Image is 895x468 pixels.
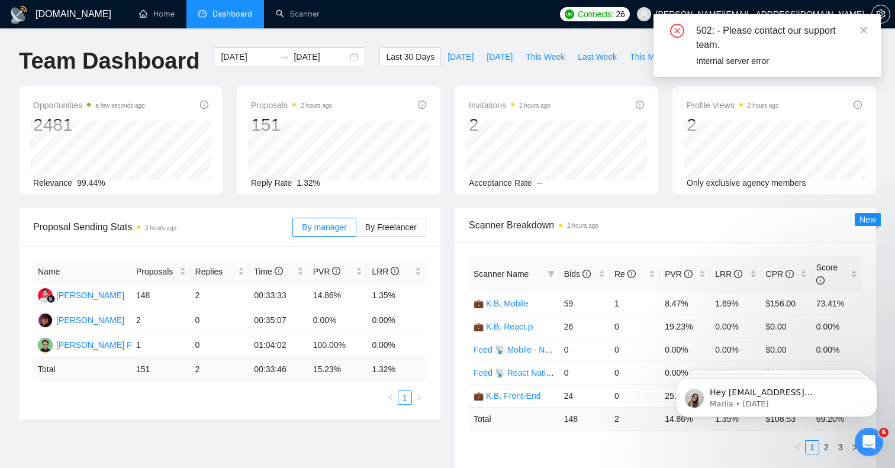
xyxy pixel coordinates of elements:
td: 100.00% [308,333,368,358]
a: 💼 K.B. React.js [474,322,534,331]
span: Relevance [33,178,72,188]
span: to [279,52,289,62]
span: info-circle [627,270,636,278]
div: 502: - Please contact our support team. [696,24,867,52]
li: 2 [819,440,833,454]
td: 2 [191,358,250,381]
li: Next Page [412,390,426,405]
a: AK[PERSON_NAME] [38,315,124,324]
button: right [412,390,426,405]
button: This Month [623,47,677,66]
button: [DATE] [441,47,480,66]
span: user [640,10,648,18]
span: info-circle [200,101,208,109]
button: [DATE] [480,47,519,66]
span: 1.32% [297,178,320,188]
a: Feed 📡 React Native v1.0 [474,368,572,377]
span: Invitations [469,98,550,112]
span: LRR [372,267,399,276]
td: 73.41% [812,292,862,315]
td: 1.35% [367,283,426,308]
a: 3 [834,441,847,454]
span: close-circle [670,24,684,38]
td: 15.23 % [308,358,368,381]
td: 1 [131,333,191,358]
td: 0 [191,308,250,333]
div: 2 [469,114,550,136]
span: This Week [526,50,565,63]
span: filter [548,270,555,277]
td: 1 [610,292,660,315]
td: 00:33:46 [249,358,308,381]
span: Connects: [578,8,613,21]
a: homeHome [139,9,175,19]
td: 0.00% [812,338,862,361]
span: By manager [302,222,346,232]
th: Name [33,260,131,283]
div: [PERSON_NAME] [56,314,124,327]
td: 8.47% [660,292,710,315]
img: AK [38,313,53,328]
span: Only exclusive agency members [687,178,806,188]
th: Replies [191,260,250,283]
td: 0 [610,338,660,361]
td: 0 [191,333,250,358]
span: Bids [564,269,591,279]
td: 59 [559,292,610,315]
time: 2 hours ago [301,102,332,109]
span: info-circle [418,101,426,109]
li: 1 [805,440,819,454]
a: setting [871,9,890,19]
span: info-circle [332,267,340,275]
iframe: Intercom notifications message [658,353,895,436]
a: 💼 K.B. Front-End [474,391,540,401]
span: info-circle [275,267,283,275]
img: AK [38,288,53,303]
span: right [416,394,423,401]
td: 0 [610,315,660,338]
td: 0 [610,384,660,407]
img: DP [38,338,53,353]
button: left [791,440,805,454]
span: swap-right [279,52,289,62]
td: 0.00% [812,315,862,338]
span: By Freelancer [365,222,417,232]
td: 0.00% [660,338,710,361]
a: 1 [806,441,819,454]
a: 2 [820,441,833,454]
td: 0.00% [308,308,368,333]
span: info-circle [734,270,742,278]
span: close [859,26,868,34]
span: setting [872,9,890,19]
img: gigradar-bm.png [47,295,55,303]
th: Proposals [131,260,191,283]
span: Opportunities [33,98,145,112]
span: left [387,394,394,401]
span: [DATE] [487,50,513,63]
span: Proposals [251,98,332,112]
span: 6 [879,428,888,437]
div: Internal server error [696,54,867,67]
td: 148 [131,283,191,308]
td: 19.23% [660,315,710,338]
span: Dashboard [213,9,252,19]
span: PVR [313,267,341,276]
td: 00:33:33 [249,283,308,308]
p: Message from Mariia, sent 1w ago [51,46,204,56]
td: 26 [559,315,610,338]
td: 14.86% [308,283,368,308]
li: 3 [833,440,848,454]
li: Next Page [848,440,862,454]
span: Score [816,263,838,285]
div: 151 [251,114,332,136]
td: 0.00% [367,308,426,333]
td: 2 [610,407,660,430]
time: 2 hours ago [519,102,550,109]
td: 2 [191,283,250,308]
button: This Week [519,47,571,66]
span: Time [254,267,282,276]
span: 99.44% [77,178,105,188]
td: 24 [559,384,610,407]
